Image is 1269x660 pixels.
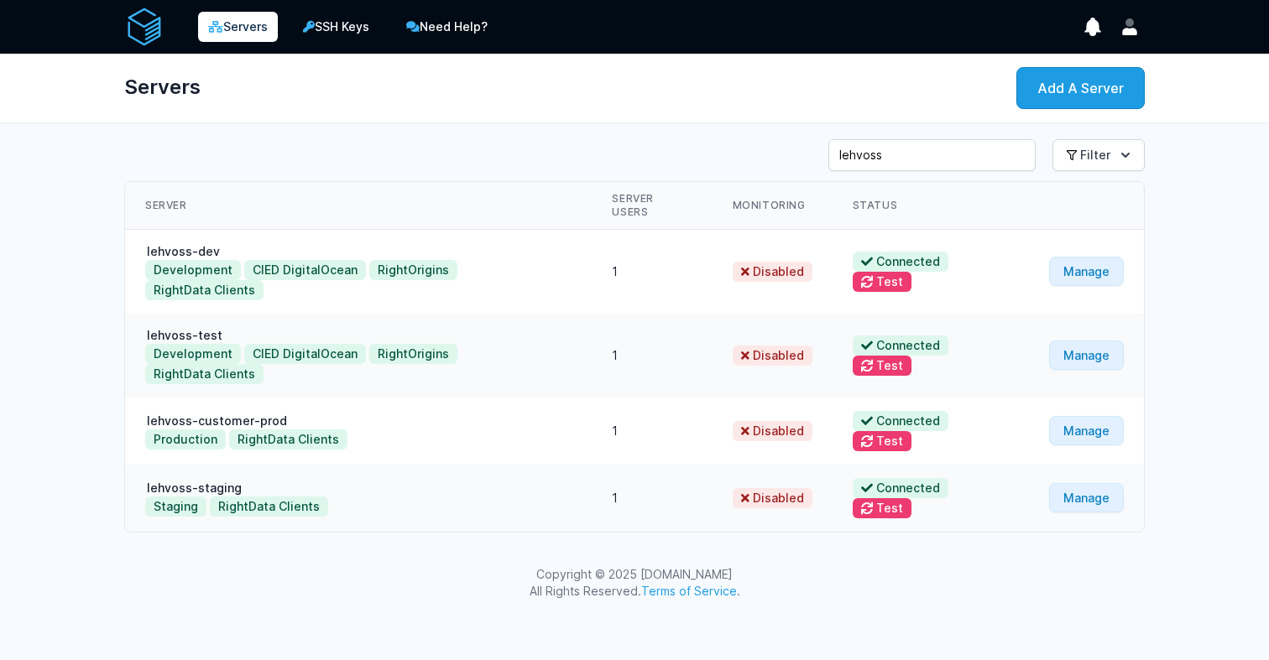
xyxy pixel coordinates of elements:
button: RightData Clients [210,496,328,517]
th: Status [833,182,1029,230]
a: Manage [1049,483,1124,512]
a: lehvoss-customer-prod [145,413,289,428]
span: Disabled [733,488,812,508]
button: Development [145,260,241,280]
button: Production [145,429,226,450]
button: RightOrigins [369,344,457,364]
th: Server [125,182,592,230]
button: Test [853,272,911,292]
button: Test [853,498,911,518]
input: Search Servers [828,139,1036,171]
a: lehvoss-test [145,328,224,342]
button: Development [145,344,241,364]
h1: Servers [124,67,201,107]
span: Connected [853,335,948,356]
a: Manage [1049,340,1124,370]
span: Connected [853,411,948,431]
span: Connected [853,478,948,498]
td: 1 [592,230,712,314]
a: Manage [1049,257,1124,286]
td: 1 [592,465,712,532]
th: Monitoring [713,182,833,230]
span: Disabled [733,421,812,441]
button: Test [853,356,911,376]
a: Terms of Service [641,584,737,598]
button: Filter [1052,139,1145,171]
span: Connected [853,252,948,272]
td: 1 [592,398,712,465]
td: 1 [592,314,712,398]
button: RightOrigins [369,260,457,280]
a: SSH Keys [291,10,381,44]
button: RightData Clients [229,429,347,450]
button: User menu [1115,12,1145,42]
button: CIED DigitalOcean [244,260,366,280]
img: serverAuth logo [124,7,164,47]
button: RightData Clients [145,280,264,300]
a: lehvoss-dev [145,244,222,258]
a: Need Help? [394,10,499,44]
button: show notifications [1078,12,1108,42]
span: Disabled [733,262,812,282]
span: Disabled [733,346,812,366]
a: Manage [1049,416,1124,445]
button: Test [853,431,911,451]
button: Staging [145,496,206,517]
button: RightData Clients [145,364,264,384]
a: Add A Server [1016,67,1145,109]
a: Servers [198,12,278,42]
button: CIED DigitalOcean [244,344,366,364]
a: lehvoss-staging [145,481,243,495]
th: Server Users [592,182,712,230]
